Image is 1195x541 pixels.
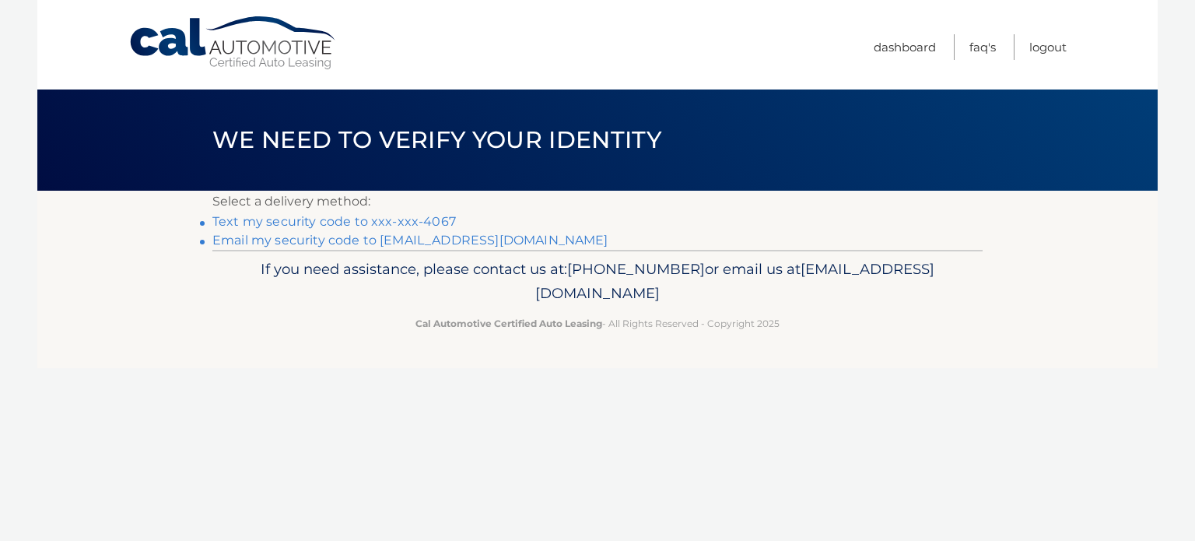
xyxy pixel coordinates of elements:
a: FAQ's [969,34,996,60]
a: Logout [1029,34,1067,60]
p: If you need assistance, please contact us at: or email us at [223,257,972,307]
strong: Cal Automotive Certified Auto Leasing [415,318,602,329]
a: Dashboard [874,34,936,60]
p: Select a delivery method: [212,191,983,213]
a: Email my security code to [EMAIL_ADDRESS][DOMAIN_NAME] [212,233,608,248]
a: Text my security code to xxx-xxx-4067 [212,214,456,229]
span: We need to verify your identity [212,125,661,154]
a: Cal Automotive [128,16,338,71]
span: [PHONE_NUMBER] [567,260,705,278]
p: - All Rights Reserved - Copyright 2025 [223,315,972,332]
